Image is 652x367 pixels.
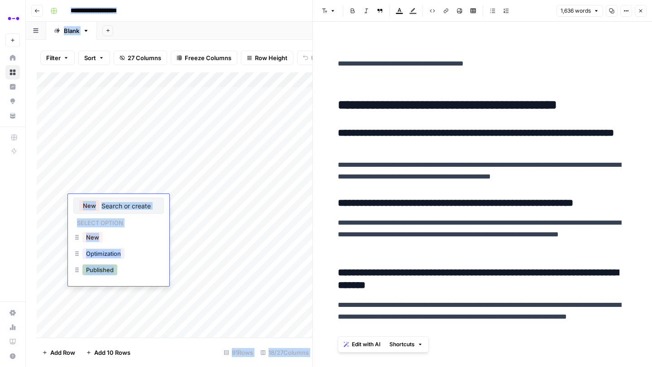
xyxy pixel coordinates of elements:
[5,320,20,334] a: Usage
[5,80,20,94] a: Insights
[73,230,164,246] div: New
[5,65,20,80] a: Browse
[46,53,61,62] span: Filter
[101,202,158,210] input: Search or create
[5,10,22,27] img: Abacum Logo
[257,345,312,360] div: 18/27 Columns
[82,248,125,259] button: Optimization
[255,53,288,62] span: Row Height
[340,339,384,350] button: Edit with AI
[386,339,427,350] button: Shortcuts
[5,7,20,30] button: Workspace: Abacum
[185,53,231,62] span: Freeze Columns
[5,349,20,363] button: Help + Support
[50,348,75,357] span: Add Row
[241,51,293,65] button: Row Height
[40,51,75,65] button: Filter
[5,334,20,349] a: Learning Hub
[81,345,136,360] button: Add 10 Rows
[73,263,164,279] div: Published
[352,340,380,348] span: Edit with AI
[78,51,110,65] button: Sort
[73,216,127,227] p: Select option
[79,200,100,211] button: New
[5,51,20,65] a: Home
[561,7,591,15] span: 1,636 words
[46,22,97,40] a: Blank
[94,348,130,357] span: Add 10 Rows
[37,345,81,360] button: Add Row
[5,306,20,320] a: Settings
[82,264,117,275] button: Published
[5,94,20,108] a: Opportunities
[64,26,79,35] div: Blank
[5,108,20,123] a: Your Data
[73,246,164,263] div: Optimization
[82,232,103,243] button: New
[297,51,332,65] button: Undo
[389,340,415,348] span: Shortcuts
[114,51,167,65] button: 27 Columns
[171,51,237,65] button: Freeze Columns
[556,5,603,17] button: 1,636 words
[84,53,96,62] span: Sort
[128,53,161,62] span: 27 Columns
[220,345,257,360] div: 91 Rows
